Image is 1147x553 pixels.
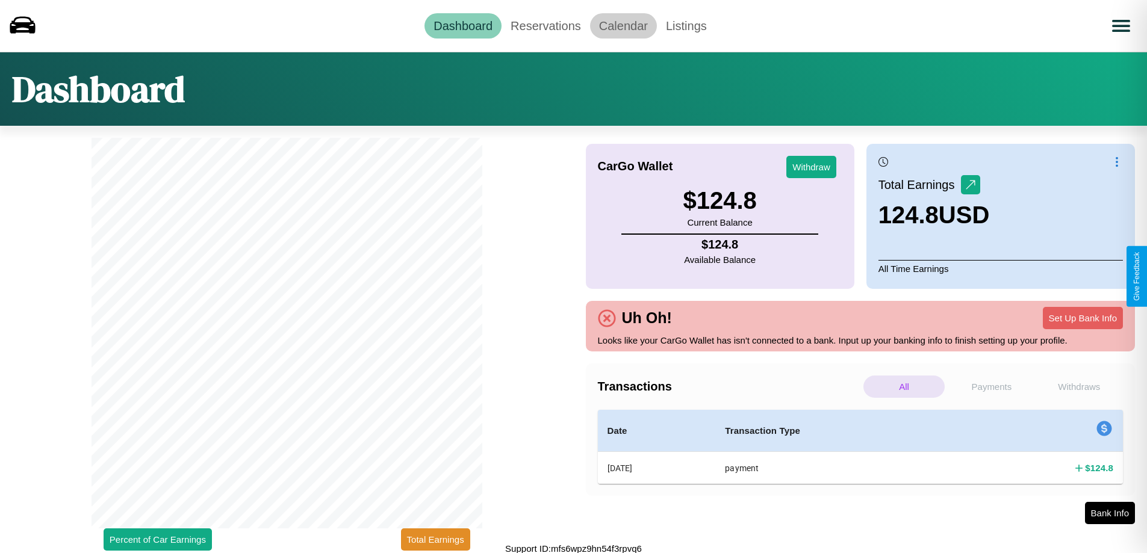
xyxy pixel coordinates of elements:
[684,238,756,252] h4: $ 124.8
[598,410,1124,484] table: simple table
[657,13,716,39] a: Listings
[598,452,716,484] th: [DATE]
[12,64,185,114] h1: Dashboard
[598,332,1124,348] p: Looks like your CarGo Wallet has isn't connected to a bank. Input up your banking info to finish ...
[786,156,836,178] button: Withdraw
[1104,9,1138,43] button: Open menu
[502,13,590,39] a: Reservations
[104,528,212,551] button: Percent of Car Earnings
[715,452,965,484] th: payment
[1085,462,1113,474] h4: $ 124.8
[878,174,961,196] p: Total Earnings
[683,214,756,230] p: Current Balance
[1085,502,1135,524] button: Bank Info
[878,202,990,229] h3: 124.8 USD
[863,375,945,398] p: All
[725,424,956,438] h4: Transaction Type
[684,252,756,268] p: Available Balance
[401,528,470,551] button: Total Earnings
[598,159,673,173] h4: CarGo Wallet
[598,380,860,394] h4: Transactions
[424,13,502,39] a: Dashboard
[590,13,657,39] a: Calendar
[878,260,1123,277] p: All Time Earnings
[1043,307,1123,329] button: Set Up Bank Info
[608,424,706,438] h4: Date
[1039,375,1120,398] p: Withdraws
[616,309,678,327] h4: Uh Oh!
[683,187,756,214] h3: $ 124.8
[1133,252,1141,301] div: Give Feedback
[951,375,1032,398] p: Payments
